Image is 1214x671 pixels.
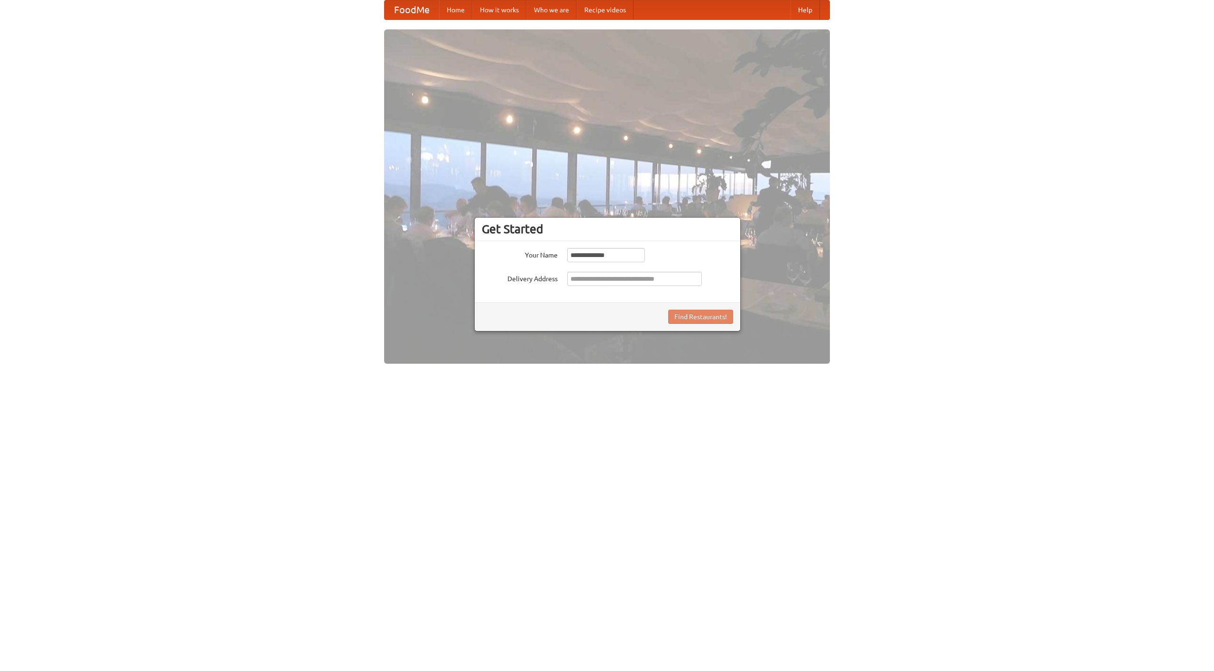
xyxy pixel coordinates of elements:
a: How it works [472,0,526,19]
a: Recipe videos [577,0,634,19]
label: Your Name [482,248,558,260]
a: Who we are [526,0,577,19]
button: Find Restaurants! [668,310,733,324]
label: Delivery Address [482,272,558,284]
a: Home [439,0,472,19]
a: FoodMe [385,0,439,19]
h3: Get Started [482,222,733,236]
a: Help [791,0,820,19]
